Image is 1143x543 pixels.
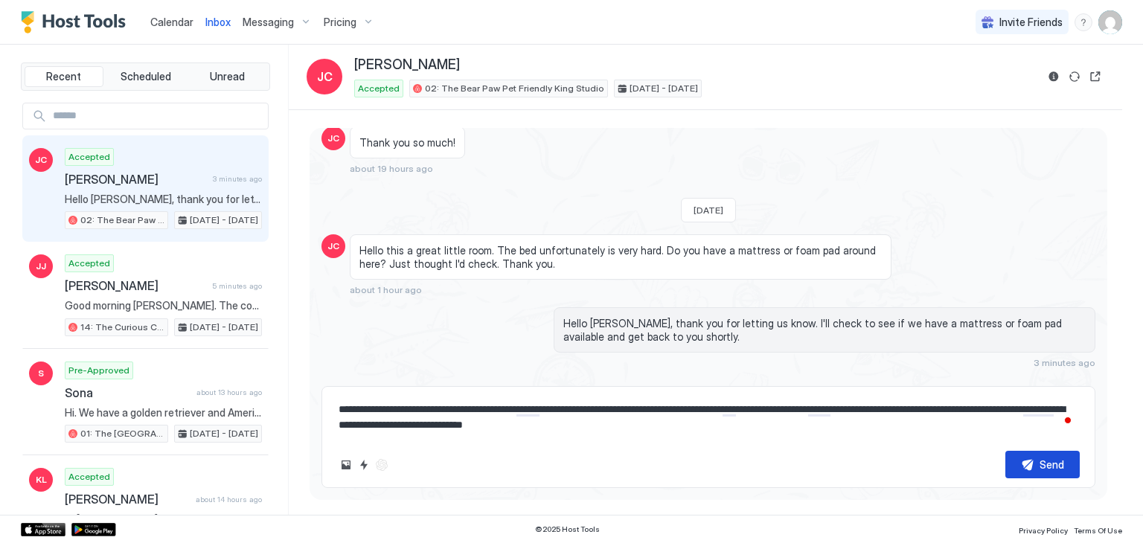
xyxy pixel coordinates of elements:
span: Hi [PERSON_NAME], thanks for booking your stay with us! Details of your Booking: 📍 [STREET_ADDRES... [65,513,262,526]
span: Messaging [243,16,294,29]
a: Privacy Policy [1019,521,1068,537]
span: Accepted [68,470,110,483]
span: 3 minutes ago [213,174,262,184]
a: Inbox [205,14,231,30]
a: Host Tools Logo [21,11,132,33]
span: 14: The Curious Cub Pet Friendly Studio [80,321,164,334]
span: [PERSON_NAME] [65,278,206,293]
a: Terms Of Use [1074,521,1122,537]
span: [DATE] - [DATE] [630,82,698,95]
span: Thank you so much! [359,136,455,150]
span: 5 minutes ago [212,281,262,291]
button: Recent [25,66,103,87]
span: 3 minutes ago [1034,357,1095,368]
button: Scheduled [106,66,185,87]
span: about 1 hour ago [350,284,422,295]
span: [PERSON_NAME] [65,172,207,187]
span: Sona [65,385,190,400]
span: S [38,367,44,380]
span: 02: The Bear Paw Pet Friendly King Studio [425,82,604,95]
span: Recent [46,70,81,83]
span: Unread [210,70,245,83]
span: 01: The [GEOGRAPHIC_DATA] at The [GEOGRAPHIC_DATA] [80,427,164,440]
span: Accepted [68,257,110,270]
textarea: To enrich screen reader interactions, please activate Accessibility in Grammarly extension settings [337,396,1080,439]
span: Inbox [205,16,231,28]
input: Input Field [47,103,268,129]
span: Accepted [358,82,400,95]
div: User profile [1098,10,1122,34]
button: Quick reply [355,456,373,474]
span: [DATE] - [DATE] [190,321,258,334]
a: Google Play Store [71,523,116,536]
span: Terms Of Use [1074,526,1122,535]
span: Hello this a great little room. The bed unfortunately is very hard. Do you have a mattress or foa... [359,244,882,270]
span: KL [36,473,47,486]
span: about 14 hours ago [196,495,262,504]
button: Reservation information [1045,68,1063,86]
span: about 19 hours ago [350,163,433,174]
span: Good morning [PERSON_NAME]. The code for the dumpster is 2017. [65,299,262,312]
span: JC [327,240,339,253]
span: [DATE] - [DATE] [190,427,258,440]
a: App Store [21,523,65,536]
span: 02: The Bear Paw Pet Friendly King Studio [80,213,164,227]
div: Send [1040,457,1064,472]
span: Scheduled [121,70,171,83]
span: Calendar [150,16,193,28]
span: Privacy Policy [1019,526,1068,535]
span: Pre-Approved [68,364,129,377]
span: [DATE] [694,205,723,216]
span: JC [327,132,339,145]
button: Unread [188,66,266,87]
span: JC [317,68,333,86]
span: Accepted [68,150,110,164]
button: Sync reservation [1066,68,1083,86]
span: JC [35,153,47,167]
span: JJ [36,260,46,273]
span: [DATE] - [DATE] [190,213,258,227]
a: Calendar [150,14,193,30]
span: Invite Friends [999,16,1063,29]
span: © 2025 Host Tools [535,524,600,534]
div: menu [1075,13,1092,31]
span: about 13 hours ago [196,388,262,397]
span: Hi. We have a golden retriever and American bulldog. Can we stay at your place? [65,406,262,420]
div: tab-group [21,62,270,91]
span: Hello [PERSON_NAME], thank you for letting us know. I'll check to see if we have a mattress or fo... [563,317,1086,343]
span: [PERSON_NAME] [65,492,190,507]
span: Hello [PERSON_NAME], thank you for letting us know. I'll check to see if we have a mattress or fo... [65,193,262,206]
span: Pricing [324,16,356,29]
button: Upload image [337,456,355,474]
button: Send [1005,451,1080,478]
button: Open reservation [1086,68,1104,86]
span: [PERSON_NAME] [354,57,460,74]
